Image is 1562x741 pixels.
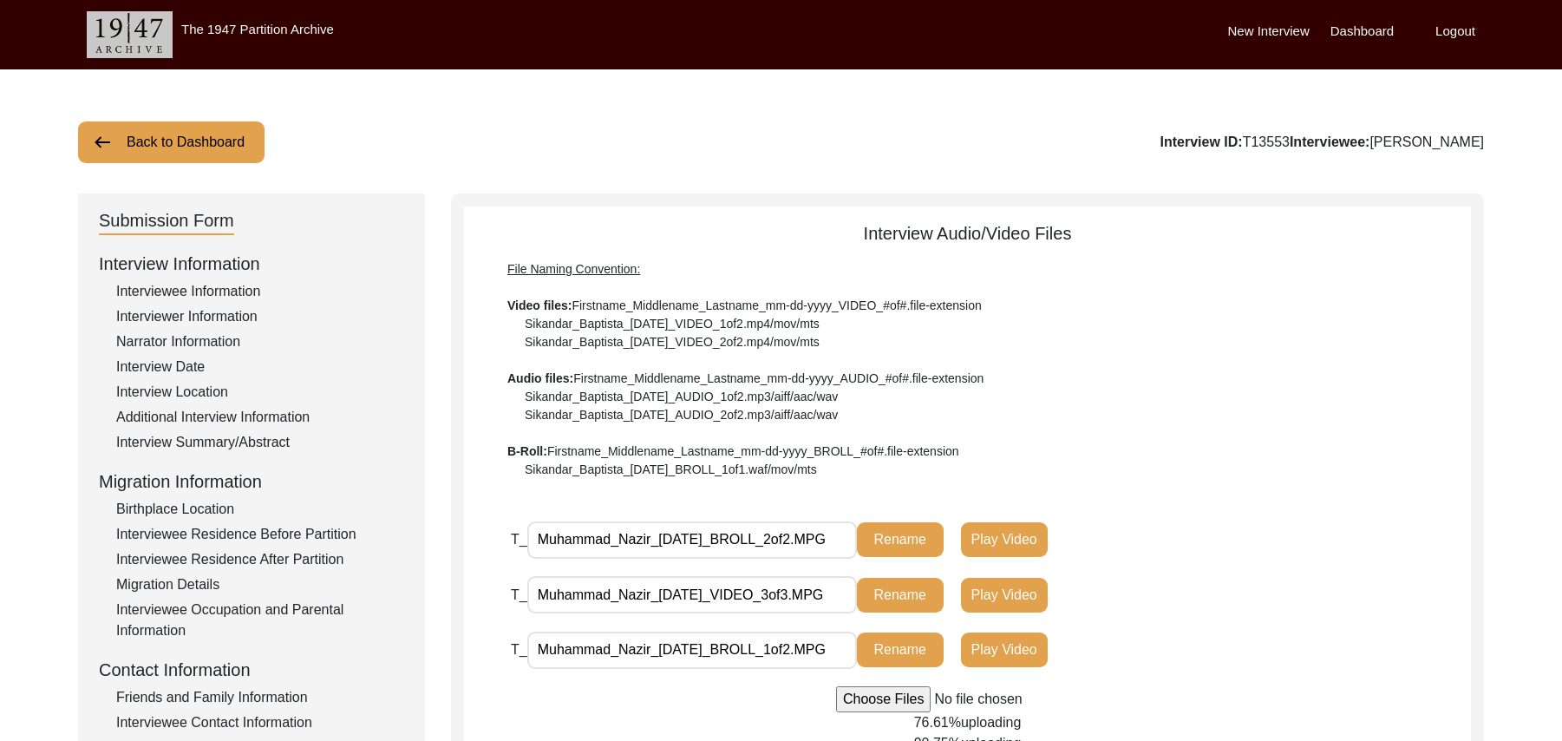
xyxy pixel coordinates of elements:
div: Contact Information [99,657,404,683]
button: Rename [857,633,944,667]
div: Friends and Family Information [116,687,404,708]
label: New Interview [1228,22,1310,42]
span: T_ [511,642,527,657]
div: Interviewee Contact Information [116,712,404,733]
div: Migration Information [99,469,404,495]
label: The 1947 Partition Archive [181,22,334,36]
div: Narrator Information [116,331,404,352]
span: File Naming Convention: [507,262,640,276]
button: Play Video [961,578,1048,613]
button: Rename [857,578,944,613]
b: Interview ID: [1160,134,1243,149]
img: arrow-left.png [92,132,113,153]
label: Dashboard [1330,22,1394,42]
div: Firstname_Middlename_Lastname_mm-dd-yyyy_VIDEO_#of#.file-extension Sikandar_Baptista_[DATE]_VIDEO... [507,260,1428,479]
div: Migration Details [116,574,404,595]
div: Additional Interview Information [116,407,404,428]
label: Logout [1435,22,1475,42]
b: B-Roll: [507,444,547,458]
div: Interview Audio/Video Files [464,220,1471,479]
span: 76.61% [914,715,961,730]
div: Interviewee Information [116,281,404,302]
div: Interview Summary/Abstract [116,432,404,453]
div: Submission Form [99,207,234,235]
div: Interview Information [99,251,404,277]
div: Interviewee Occupation and Parental Information [116,600,404,641]
button: Rename [857,522,944,557]
span: uploading [961,715,1021,730]
div: Interviewer Information [116,306,404,327]
div: Interview Location [116,382,404,403]
button: Back to Dashboard [78,121,265,163]
b: Audio files: [507,371,573,385]
span: T_ [511,587,527,602]
div: Birthplace Location [116,499,404,520]
button: Play Video [961,633,1048,667]
span: T_ [511,532,527,547]
b: Video files: [507,298,572,312]
div: Interview Date [116,357,404,377]
button: Play Video [961,522,1048,557]
img: header-logo.png [87,11,173,58]
b: Interviewee: [1290,134,1369,149]
div: T13553 [PERSON_NAME] [1160,132,1484,153]
div: Interviewee Residence Before Partition [116,524,404,545]
div: Interviewee Residence After Partition [116,549,404,570]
